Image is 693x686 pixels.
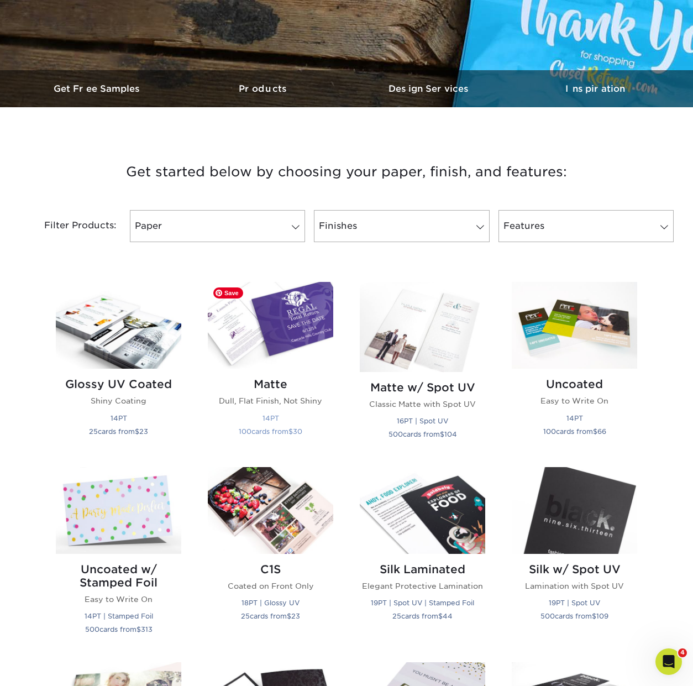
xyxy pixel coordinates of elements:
[360,563,485,576] h2: Silk Laminated
[438,612,443,620] span: $
[208,467,333,554] img: C1S Postcards
[347,70,512,107] a: Design Services
[56,395,181,406] p: Shiny Coating
[181,83,347,94] h3: Products
[512,563,637,576] h2: Silk w/ Spot UV
[130,210,305,242] a: Paper
[136,625,141,633] span: $
[540,612,608,620] small: cards from
[397,417,448,425] small: 16PT | Spot UV
[291,612,300,620] span: 23
[56,378,181,391] h2: Glossy UV Coated
[596,612,608,620] span: 109
[239,427,302,436] small: cards from
[512,378,637,391] h2: Uncoated
[360,467,485,554] img: Silk Laminated Postcards
[543,427,606,436] small: cards from
[543,427,556,436] span: 100
[444,430,457,438] span: 104
[655,648,682,675] iframe: Intercom live chat
[512,467,637,649] a: Silk w/ Spot UV Postcards Silk w/ Spot UV Lamination with Spot UV 19PT | Spot UV 500cards from$109
[288,427,293,436] span: $
[181,70,347,107] a: Products
[593,427,597,436] span: $
[512,580,637,591] p: Lamination with Spot UV
[592,612,596,620] span: $
[56,467,181,554] img: Uncoated w/ Stamped Foil Postcards
[208,282,333,369] img: Matte Postcards
[512,70,678,107] a: Inspiration
[111,414,127,422] small: 14PT
[85,625,153,633] small: cards from
[540,612,555,620] span: 500
[443,612,453,620] span: 44
[440,430,444,438] span: $
[85,625,99,633] span: 500
[208,378,333,391] h2: Matte
[241,612,300,620] small: cards from
[262,414,279,422] small: 14PT
[239,427,251,436] span: 100
[512,282,637,369] img: Uncoated Postcards
[392,612,401,620] span: 25
[56,563,181,589] h2: Uncoated w/ Stamped Foil
[15,83,181,94] h3: Get Free Samples
[360,282,485,371] img: Matte w/ Spot UV Postcards
[360,467,485,649] a: Silk Laminated Postcards Silk Laminated Elegant Protective Lamination 19PT | Spot UV | Stamped Fo...
[512,83,678,94] h3: Inspiration
[241,612,250,620] span: 25
[89,427,98,436] span: 25
[56,282,181,454] a: Glossy UV Coated Postcards Glossy UV Coated Shiny Coating 14PT 25cards from$23
[360,381,485,394] h2: Matte w/ Spot UV
[512,282,637,454] a: Uncoated Postcards Uncoated Easy to Write On 14PT 100cards from$66
[56,594,181,605] p: Easy to Write On
[389,430,457,438] small: cards from
[287,612,291,620] span: $
[566,414,583,422] small: 14PT
[549,599,600,607] small: 19PT | Spot UV
[498,210,674,242] a: Features
[597,427,606,436] span: 66
[208,580,333,591] p: Coated on Front Only
[360,282,485,454] a: Matte w/ Spot UV Postcards Matte w/ Spot UV Classic Matte with Spot UV 16PT | Spot UV 500cards fr...
[213,287,243,299] span: Save
[208,395,333,406] p: Dull, Flat Finish, Not Shiny
[293,427,302,436] span: 30
[389,430,403,438] span: 500
[678,648,687,657] span: 4
[347,83,512,94] h3: Design Services
[208,282,333,454] a: Matte Postcards Matte Dull, Flat Finish, Not Shiny 14PT 100cards from$30
[512,395,637,406] p: Easy to Write On
[56,282,181,369] img: Glossy UV Coated Postcards
[512,467,637,554] img: Silk w/ Spot UV Postcards
[23,147,670,197] h3: Get started below by choosing your paper, finish, and features:
[392,612,453,620] small: cards from
[371,599,474,607] small: 19PT | Spot UV | Stamped Foil
[360,580,485,591] p: Elegant Protective Lamination
[141,625,153,633] span: 313
[242,599,300,607] small: 18PT | Glossy UV
[208,563,333,576] h2: C1S
[135,427,139,436] span: $
[139,427,148,436] span: 23
[314,210,489,242] a: Finishes
[360,399,485,410] p: Classic Matte with Spot UV
[15,210,125,242] div: Filter Products:
[208,467,333,649] a: C1S Postcards C1S Coated on Front Only 18PT | Glossy UV 25cards from$23
[15,70,181,107] a: Get Free Samples
[56,467,181,649] a: Uncoated w/ Stamped Foil Postcards Uncoated w/ Stamped Foil Easy to Write On 14PT | Stamped Foil ...
[89,427,148,436] small: cards from
[85,612,153,620] small: 14PT | Stamped Foil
